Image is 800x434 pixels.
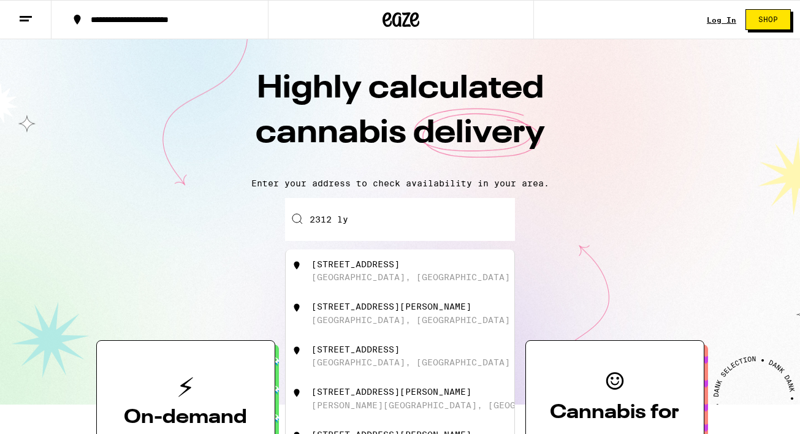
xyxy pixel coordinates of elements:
[291,302,303,314] img: 2312 Lyman Place
[311,302,471,311] div: [STREET_ADDRESS][PERSON_NAME]
[745,9,791,30] button: Shop
[285,198,515,241] input: Enter your delivery address
[291,345,303,357] img: 2312 Lynnhaven Lane
[758,16,778,23] span: Shop
[12,178,788,188] p: Enter your address to check availability in your area.
[311,400,582,410] div: [PERSON_NAME][GEOGRAPHIC_DATA], [GEOGRAPHIC_DATA]
[291,259,303,272] img: 2312 Lyric Avenue
[736,9,800,30] a: Shop
[311,345,400,354] div: [STREET_ADDRESS]
[7,9,88,18] span: Hi. Need any help?
[186,67,615,169] h1: Highly calculated cannabis delivery
[707,16,736,24] a: Log In
[311,259,400,269] div: [STREET_ADDRESS]
[311,387,471,397] div: [STREET_ADDRESS][PERSON_NAME]
[311,357,510,367] div: [GEOGRAPHIC_DATA], [GEOGRAPHIC_DATA]
[311,315,510,325] div: [GEOGRAPHIC_DATA], [GEOGRAPHIC_DATA]
[291,387,303,399] img: 2312 Lytle Creek Road
[311,272,510,282] div: [GEOGRAPHIC_DATA], [GEOGRAPHIC_DATA]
